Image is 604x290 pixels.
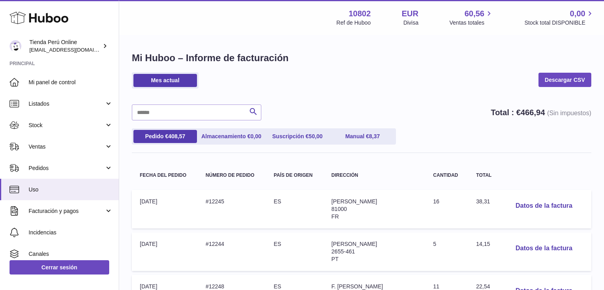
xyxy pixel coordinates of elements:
span: 60,56 [465,8,484,19]
span: [PERSON_NAME] [332,241,377,247]
span: Canales [29,250,113,258]
th: Número de pedido [198,165,266,186]
div: Ref de Huboo [336,19,371,27]
div: Tienda Perú Online [29,39,101,54]
span: Stock [29,122,104,129]
h1: Mi Huboo – Informe de facturación [132,52,591,64]
span: 0,00 [570,8,585,19]
button: Datos de la factura [509,198,579,214]
span: Uso [29,186,113,193]
img: contacto@tiendaperuonline.com [10,40,21,52]
span: 50,00 [309,133,322,139]
span: 2655-461 [332,248,355,255]
a: Almacenamiento €0,00 [199,130,264,143]
th: Dirección [324,165,425,186]
a: 0,00 Stock total DISPONIBLE [525,8,594,27]
th: Total [468,165,501,186]
span: Facturación y pagos [29,207,104,215]
span: 0,00 [251,133,261,139]
span: [PERSON_NAME] [332,198,377,205]
th: Fecha del pedido [132,165,198,186]
td: [DATE] [132,232,198,271]
span: [EMAIL_ADDRESS][DOMAIN_NAME] [29,46,117,53]
strong: 10802 [349,8,371,19]
span: 14,15 [476,241,490,247]
div: Divisa [403,19,419,27]
a: Pedido €408,57 [133,130,197,143]
span: Ventas totales [450,19,494,27]
a: 60,56 Ventas totales [450,8,494,27]
span: 81000 [332,206,347,212]
span: 408,57 [168,133,185,139]
td: [DATE] [132,190,198,228]
th: País de origen [266,165,323,186]
span: Listados [29,100,104,108]
span: (Sin impuestos) [547,110,591,116]
a: Cerrar sesión [10,260,109,275]
span: Pedidos [29,164,104,172]
span: 38,31 [476,198,490,205]
strong: Total : € [491,108,591,117]
span: F. [PERSON_NAME] [332,283,383,290]
td: #12244 [198,232,266,271]
span: Stock total DISPONIBLE [525,19,594,27]
a: Suscripción €50,00 [266,130,329,143]
a: Mes actual [133,74,197,87]
span: Incidencias [29,229,113,236]
span: 466,94 [521,108,545,117]
span: Mi panel de control [29,79,113,86]
span: FR [332,213,339,220]
td: 5 [425,232,468,271]
td: ES [266,232,323,271]
a: Manual €8,37 [331,130,394,143]
td: ES [266,190,323,228]
span: 8,37 [369,133,380,139]
strong: EUR [402,8,419,19]
span: Ventas [29,143,104,151]
a: Descargar CSV [538,73,591,87]
th: Cantidad [425,165,468,186]
button: Datos de la factura [509,240,579,257]
span: PT [332,256,339,262]
td: 16 [425,190,468,228]
td: #12245 [198,190,266,228]
span: 22,54 [476,283,490,290]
